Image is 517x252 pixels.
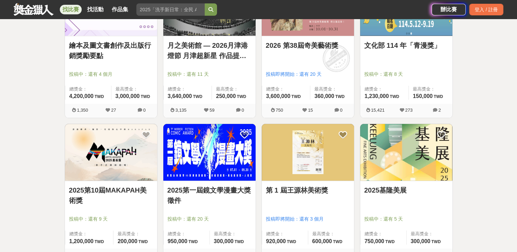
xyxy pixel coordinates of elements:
span: 1,350 [77,108,88,113]
span: 總獎金： [266,230,304,237]
a: 找比賽 [60,5,82,14]
span: 最高獎金： [115,86,153,93]
input: 2025「洗手新日常：全民 ALL IN」洗手歌全台徵選 [136,3,205,16]
span: 300,000 [214,238,234,244]
span: 4,200,000 [69,93,94,99]
a: 找活動 [84,5,106,14]
span: 3,640,000 [168,93,192,99]
span: 總獎金： [365,230,402,237]
a: 文化部 114 年「青漫獎」 [364,40,448,51]
span: 0 [143,108,146,113]
span: 最高獎金： [214,230,251,237]
span: 最高獎金： [216,86,251,93]
span: TWD [333,239,342,244]
span: 最高獎金： [411,230,448,237]
a: 2025第10屆MAKAPAH美術獎 [69,185,153,206]
span: 1,200,000 [69,238,94,244]
span: 總獎金： [168,86,208,93]
a: 第 1 屆王源林美術獎 [266,185,350,195]
span: 250,000 [216,93,236,99]
span: 總獎金： [365,86,405,93]
a: 作品集 [109,5,131,14]
img: Cover Image [65,124,157,181]
span: 投稿中：還有 5 天 [364,215,448,223]
span: TWD [287,239,296,244]
span: 27 [111,108,116,113]
span: TWD [95,94,104,99]
span: 15 [308,108,313,113]
a: 辦比賽 [432,4,466,15]
img: Cover Image [360,124,452,181]
span: 最高獎金： [118,230,153,237]
span: 59 [209,108,214,113]
span: 投稿中：還有 11 天 [167,71,251,78]
a: 月之美術館 — 2026月津港燈節 月津超新星 作品提案徵選計畫 〈OPEN CALL〉 [167,40,251,61]
span: TWD [234,239,244,244]
span: TWD [390,94,399,99]
span: 最高獎金： [413,86,448,93]
span: 投稿中：還有 9 天 [69,215,153,223]
img: Cover Image [262,124,354,181]
span: 0 [340,108,342,113]
a: 2025第一屆鏡文學漫畫大獎徵件 [167,185,251,206]
span: 最高獎金： [314,86,350,93]
span: TWD [95,239,104,244]
span: TWD [141,94,150,99]
span: 950,000 [168,238,188,244]
span: 750 [276,108,283,113]
span: 投稿中：還有 8 天 [364,71,448,78]
span: 1,230,000 [365,93,389,99]
span: 最高獎金： [312,230,350,237]
span: TWD [335,94,344,99]
span: 2 [438,108,441,113]
span: 360,000 [314,93,334,99]
span: TWD [434,94,443,99]
img: Cover Image [163,124,256,181]
span: 200,000 [118,238,137,244]
span: TWD [431,239,440,244]
span: TWD [237,94,246,99]
span: 750,000 [365,238,384,244]
span: 300,000 [411,238,431,244]
span: 15,421 [371,108,385,113]
span: 600,000 [312,238,332,244]
span: 投稿即將開始：還有 3 個月 [266,215,350,223]
span: 3,600,000 [266,93,290,99]
span: TWD [193,94,202,99]
span: TWD [291,94,301,99]
span: 投稿即將開始：還有 20 天 [266,71,350,78]
a: 2025基隆美展 [364,185,448,195]
span: 3,135 [175,108,187,113]
span: 總獎金： [266,86,306,93]
span: 總獎金： [69,86,107,93]
div: 登入 / 註冊 [469,4,503,15]
span: 總獎金： [69,230,109,237]
span: 0 [242,108,244,113]
span: 920,000 [266,238,286,244]
span: 273 [405,108,413,113]
span: TWD [188,239,198,244]
span: TWD [385,239,394,244]
span: 投稿中：還有 20 天 [167,215,251,223]
span: 150,000 [413,93,433,99]
a: 2026 第38屆奇美藝術獎 [266,40,350,51]
a: 繪本及圖文書創作及出版行銷獎勵要點 [69,40,153,61]
span: 3,000,000 [115,93,140,99]
span: TWD [138,239,148,244]
span: 投稿中：還有 4 個月 [69,71,153,78]
span: 總獎金： [168,230,205,237]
